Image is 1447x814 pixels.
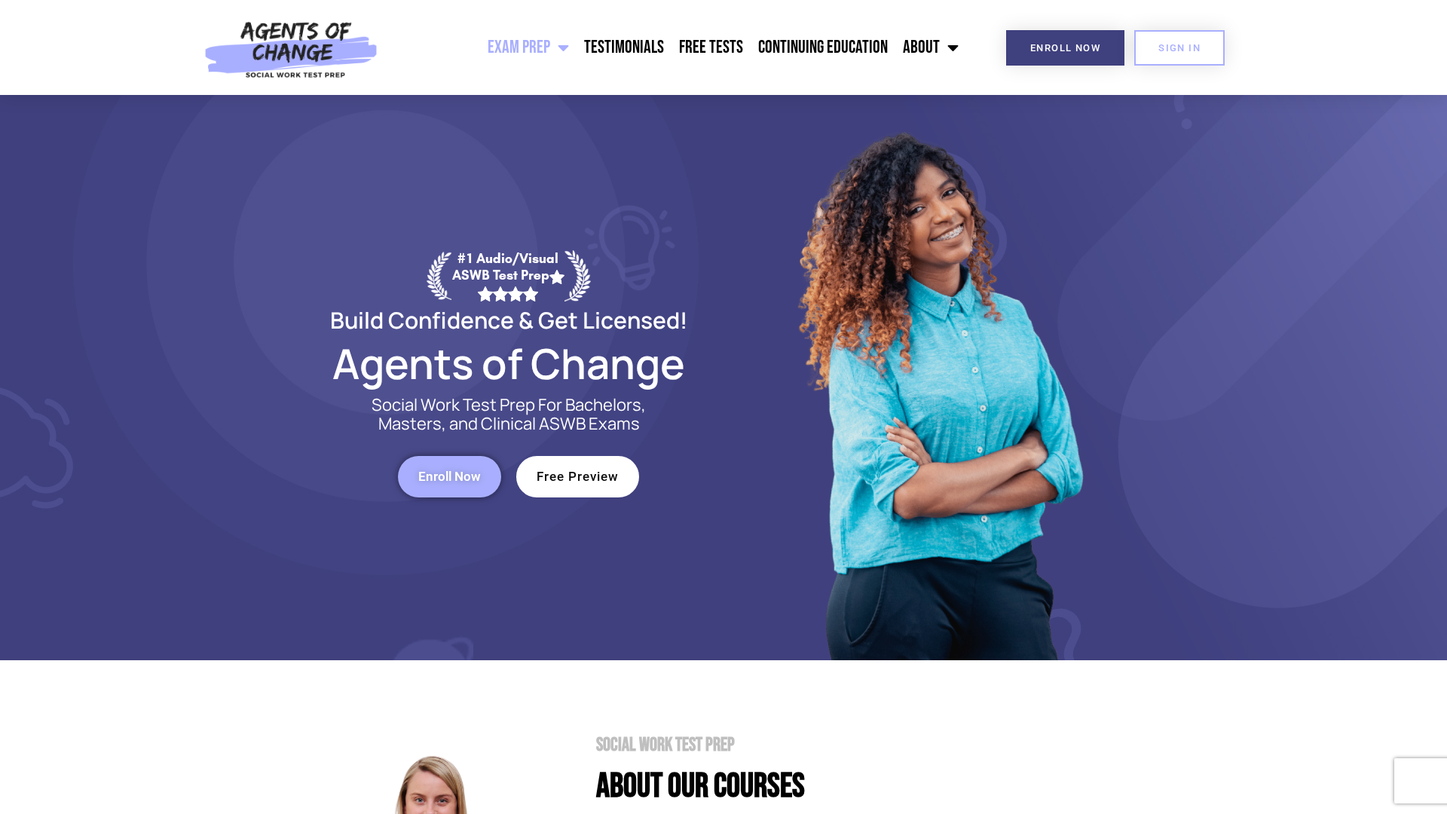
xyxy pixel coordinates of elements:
[751,29,895,66] a: Continuing Education
[596,736,1153,754] h1: Social Work Test Prep
[788,95,1089,660] img: Website Image 1 (1)
[354,396,663,433] p: Social Work Test Prep For Bachelors, Masters, and Clinical ASWB Exams
[294,346,723,381] h2: Agents of Change
[386,29,966,66] nav: Menu
[451,250,564,301] div: #1 Audio/Visual ASWB Test Prep
[1134,30,1225,66] a: SIGN IN
[480,29,577,66] a: Exam Prep
[398,456,501,497] a: Enroll Now
[294,309,723,331] h2: Build Confidence & Get Licensed!
[577,29,671,66] a: Testimonials
[671,29,751,66] a: Free Tests
[418,470,481,483] span: Enroll Now
[1158,43,1201,53] span: SIGN IN
[1030,43,1100,53] span: Enroll Now
[895,29,966,66] a: About
[516,456,639,497] a: Free Preview
[1006,30,1124,66] a: Enroll Now
[596,770,1153,803] h4: About Our Courses
[537,470,619,483] span: Free Preview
